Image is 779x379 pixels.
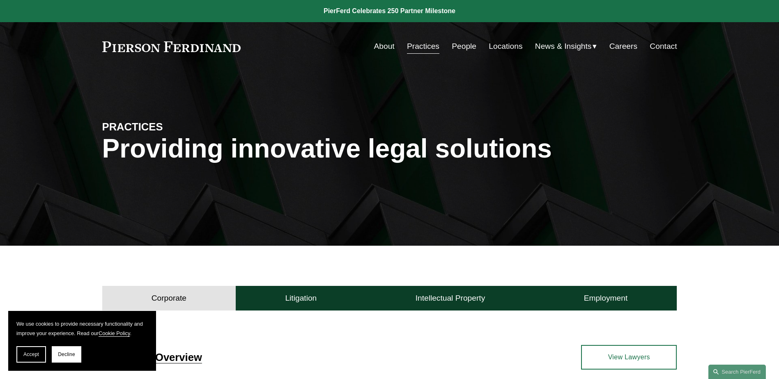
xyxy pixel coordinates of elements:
[535,39,592,54] span: News & Insights
[23,352,39,357] span: Accept
[584,293,628,303] h4: Employment
[16,319,148,338] p: We use cookies to provide necessary functionality and improve your experience. Read our .
[489,39,522,54] a: Locations
[581,345,677,370] a: View Lawyers
[8,311,156,371] section: Cookie banner
[52,346,81,363] button: Decline
[535,39,597,54] a: folder dropdown
[708,365,766,379] a: Search this site
[374,39,395,54] a: About
[452,39,476,54] a: People
[16,346,46,363] button: Accept
[609,39,637,54] a: Careers
[152,293,186,303] h4: Corporate
[407,39,439,54] a: Practices
[650,39,677,54] a: Contact
[102,120,246,133] h4: PRACTICES
[58,352,75,357] span: Decline
[102,134,677,164] h1: Providing innovative legal solutions
[102,352,202,363] a: Corporate Overview
[285,293,317,303] h4: Litigation
[416,293,485,303] h4: Intellectual Property
[99,330,130,336] a: Cookie Policy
